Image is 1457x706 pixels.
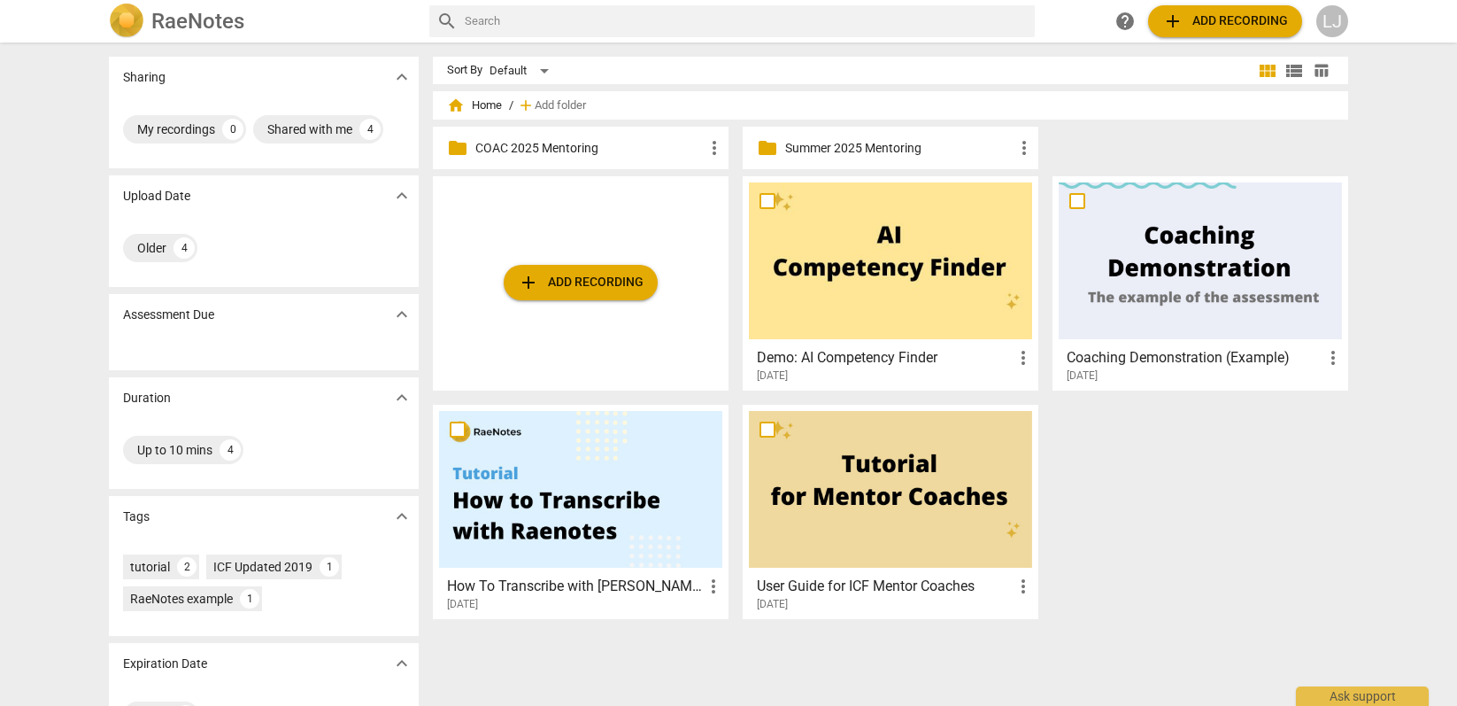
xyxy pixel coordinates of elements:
input: Search [465,7,1028,35]
span: view_module [1257,60,1278,81]
h3: Coaching Demonstration (Example) [1067,347,1322,369]
span: help [1114,11,1136,32]
div: Ask support [1296,687,1429,706]
span: Add folder [535,99,586,112]
h2: RaeNotes [151,9,244,34]
span: expand_more [391,304,412,325]
a: Coaching Demonstration (Example)[DATE] [1059,182,1342,383]
button: Show more [389,301,415,328]
div: tutorial [130,558,170,576]
button: List view [1281,58,1307,84]
span: table_chart [1313,62,1330,79]
span: [DATE] [757,597,788,612]
p: Sharing [123,68,166,87]
span: [DATE] [757,369,788,384]
span: / [509,99,513,112]
span: [DATE] [1067,369,1098,384]
p: Expiration Date [123,655,207,673]
span: more_vert [1013,576,1034,597]
p: Duration [123,389,171,407]
p: Summer 2025 Mentoring [785,139,1014,158]
div: Default [490,57,555,85]
span: expand_more [391,185,412,206]
div: Older [137,239,166,257]
span: expand_more [391,506,412,527]
span: more_vert [1014,137,1035,159]
p: COAC 2025 Mentoring [475,139,704,158]
span: home [447,97,465,114]
img: Logo [109,4,144,39]
div: 4 [220,439,241,461]
button: Upload [1148,5,1302,37]
div: My recordings [137,120,215,138]
span: expand_more [391,387,412,408]
h3: Demo: AI Competency Finder [757,347,1013,369]
button: Upload [504,265,658,300]
p: Assessment Due [123,306,214,324]
span: folder [447,137,468,159]
h3: User Guide for ICF Mentor Coaches [757,576,1013,597]
button: Tile view [1254,58,1281,84]
button: Show more [389,182,415,209]
span: Add recording [1162,11,1288,32]
span: add [517,97,535,114]
div: Sort By [447,64,482,77]
a: How To Transcribe with [PERSON_NAME][DATE] [439,411,722,611]
h3: How To Transcribe with RaeNotes [447,576,703,597]
span: expand_more [391,66,412,88]
a: LogoRaeNotes [109,4,415,39]
div: RaeNotes example [130,590,233,608]
a: Demo: AI Competency Finder[DATE] [749,182,1032,383]
span: expand_more [391,653,412,674]
div: 0 [222,119,243,140]
div: Shared with me [267,120,352,138]
button: Show more [389,384,415,411]
a: Help [1109,5,1141,37]
span: more_vert [1013,347,1034,369]
div: Up to 10 mins [137,441,212,459]
button: Show more [389,650,415,677]
p: Upload Date [123,187,190,206]
button: Show more [389,503,415,530]
div: 1 [320,557,339,577]
span: folder [757,137,778,159]
div: 2 [177,557,197,577]
span: view_list [1284,60,1305,81]
span: more_vert [1322,347,1344,369]
div: 1 [240,589,259,609]
span: Home [447,97,502,114]
button: LJ [1316,5,1348,37]
a: User Guide for ICF Mentor Coaches[DATE] [749,411,1032,611]
span: [DATE] [447,597,478,612]
button: Show more [389,64,415,90]
span: more_vert [704,137,725,159]
span: search [436,11,458,32]
span: Add recording [518,272,644,293]
div: 4 [359,119,381,140]
span: add [1162,11,1183,32]
div: 4 [173,237,195,259]
div: ICF Updated 2019 [213,558,312,576]
span: add [518,272,539,293]
p: Tags [123,508,150,526]
span: more_vert [703,576,724,597]
button: Table view [1307,58,1334,84]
